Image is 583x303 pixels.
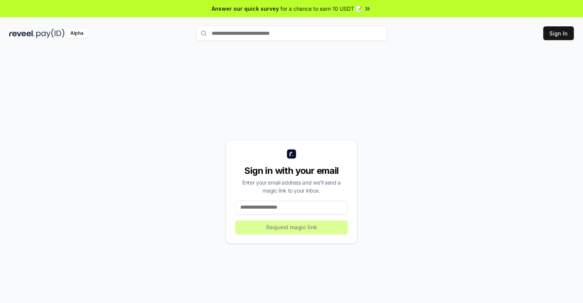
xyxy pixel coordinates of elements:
[235,165,348,177] div: Sign in with your email
[212,5,279,13] span: Answer our quick survey
[36,29,65,38] img: pay_id
[287,149,296,159] img: logo_small
[66,29,87,38] div: Alpha
[280,5,362,13] span: for a chance to earn 10 USDT 📝
[543,26,574,40] button: Sign In
[9,29,35,38] img: reveel_dark
[235,178,348,194] div: Enter your email address and we’ll send a magic link to your inbox.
